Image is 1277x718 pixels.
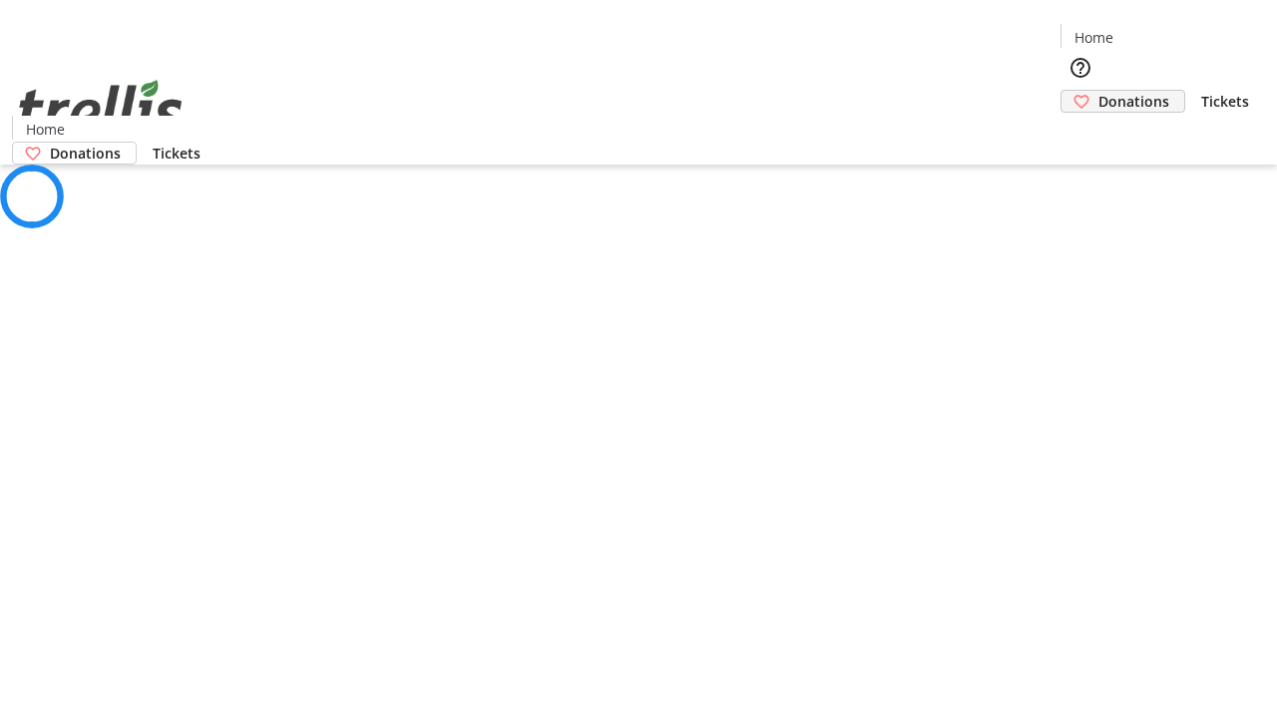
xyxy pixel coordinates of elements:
[1061,113,1100,153] button: Cart
[1098,91,1169,112] span: Donations
[12,58,190,158] img: Orient E2E Organization CqHrCUIKGa's Logo
[153,143,201,164] span: Tickets
[12,142,137,165] a: Donations
[1074,27,1113,48] span: Home
[1061,90,1185,113] a: Donations
[137,143,216,164] a: Tickets
[50,143,121,164] span: Donations
[1062,27,1125,48] a: Home
[26,119,65,140] span: Home
[1185,91,1265,112] a: Tickets
[13,119,77,140] a: Home
[1201,91,1249,112] span: Tickets
[1061,48,1100,88] button: Help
